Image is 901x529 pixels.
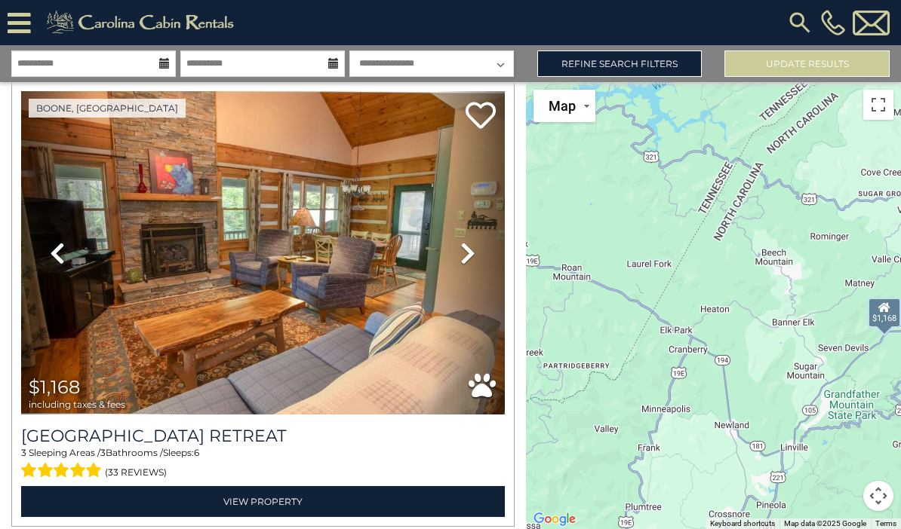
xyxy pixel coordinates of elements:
img: Khaki-logo.png [38,8,247,38]
a: Open this area in Google Maps (opens a new window) [530,509,580,529]
a: Boone, [GEOGRAPHIC_DATA] [29,99,186,118]
div: Sleeping Areas / Bathrooms / Sleeps: [21,446,505,482]
span: $1,168 [29,376,80,398]
span: Map data ©2025 Google [784,519,866,527]
a: View Property [21,486,505,517]
span: 6 [194,447,199,458]
a: Add to favorites [466,100,496,133]
div: $1,168 [868,298,901,328]
button: Map camera controls [863,481,893,511]
h3: Boulder Falls Retreat [21,426,505,446]
a: Terms (opens in new tab) [875,519,896,527]
img: thumbnail_163268618.jpeg [21,91,505,414]
button: Update Results [724,50,890,77]
a: Refine Search Filters [537,50,703,77]
span: including taxes & fees [29,399,125,409]
span: 3 [21,447,26,458]
span: (33 reviews) [105,463,167,482]
button: Keyboard shortcuts [710,518,775,529]
span: 3 [100,447,106,458]
button: Change map style [534,90,595,122]
button: Toggle fullscreen view [863,90,893,120]
img: Google [530,509,580,529]
a: [PHONE_NUMBER] [817,10,849,35]
a: [GEOGRAPHIC_DATA] Retreat [21,426,505,446]
img: search-regular.svg [786,9,813,36]
span: Map [549,98,576,114]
